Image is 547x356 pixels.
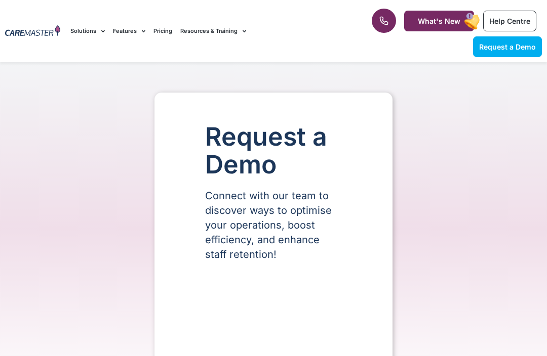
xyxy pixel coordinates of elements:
[473,36,542,57] a: Request a Demo
[180,14,246,48] a: Resources & Training
[489,17,530,25] span: Help Centre
[483,11,536,31] a: Help Centre
[5,25,60,37] img: CareMaster Logo
[70,14,105,48] a: Solutions
[205,123,342,179] h1: Request a Demo
[70,14,348,48] nav: Menu
[418,17,460,25] span: What's New
[404,11,474,31] a: What's New
[113,14,145,48] a: Features
[205,189,342,262] p: Connect with our team to discover ways to optimise your operations, boost efficiency, and enhance...
[205,279,342,355] iframe: Form 0
[153,14,172,48] a: Pricing
[479,42,536,51] span: Request a Demo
